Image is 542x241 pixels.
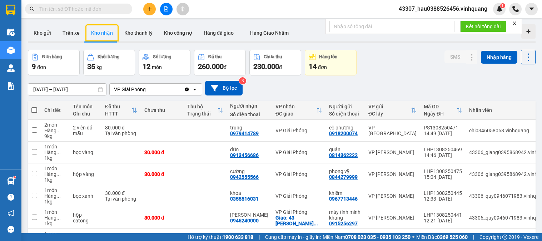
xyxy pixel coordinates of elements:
span: đơn [37,64,46,70]
img: warehouse-icon [7,29,15,36]
div: Khối lượng [98,54,119,59]
input: Select a date range. [28,84,106,95]
div: 30.000 đ [144,149,180,155]
button: Hàng đã giao [198,24,239,41]
strong: 0369 525 060 [437,234,468,240]
div: 1 món [44,187,66,193]
div: LHP1308250441 [424,212,462,218]
div: 9 kg [44,133,66,139]
div: hồng anh [230,212,268,218]
div: hộp vàng [73,171,98,177]
div: Chưa thu [144,107,180,113]
input: Nhập số tổng đài [329,21,454,32]
button: Đã thu260.000đ [194,50,246,75]
input: Tìm tên, số ĐT hoặc mã đơn [39,5,124,13]
div: Người gửi [329,104,361,109]
span: 1 [501,3,504,8]
div: 0355516031 [230,196,259,202]
div: cường [230,168,268,174]
div: LHP1308250469 [424,147,462,152]
span: Cung cấp máy in - giấy in: [265,233,321,241]
div: Đã thu [208,54,222,59]
div: VP [PERSON_NAME] [368,171,417,177]
span: 35 [87,62,95,71]
div: VP gửi [368,104,411,109]
span: kg [96,64,102,70]
span: caret-down [528,6,535,12]
span: 14 [309,62,317,71]
div: 1 món [44,166,66,171]
div: bọc xanh [73,193,98,199]
div: 30.000 đ [105,190,137,196]
input: Selected VP Giải Phóng. [146,86,147,93]
div: Ngày ĐH [424,111,456,117]
div: Hàng tồn [319,54,337,59]
strong: 1900 633 818 [223,234,253,240]
div: 30.000 đ [144,171,180,177]
div: 14:49 [DATE] [424,131,462,136]
div: Trạng thái [187,111,217,117]
div: cô phương [329,125,361,131]
button: Nhập hàng [481,51,517,64]
span: ... [56,171,61,177]
div: Hàng thông thường [44,128,66,133]
img: solution-icon [7,82,15,90]
div: bọc vàng [73,149,98,155]
sup: 1 [14,176,16,178]
div: 0967713446 [329,196,358,202]
button: Số lượng12món [139,50,190,75]
div: Chi tiết [44,107,66,113]
div: VP [PERSON_NAME] [368,149,417,155]
div: 0946240000 [230,218,259,223]
div: 80.000 đ [105,125,137,131]
div: máy tính minh khang [329,209,361,221]
span: copyright [502,235,507,240]
span: Hàng Giao Nhầm [250,30,289,36]
div: phong vỹ [329,168,361,174]
div: Số điện thoại [230,112,268,117]
span: ... [56,193,61,199]
div: hộp catong [73,212,98,223]
button: plus [143,3,156,15]
div: Hàng thông thường [44,215,66,221]
div: 1 kg [44,177,66,183]
strong: 0708 023 035 - 0935 103 250 [345,234,411,240]
span: Hỗ trợ kỹ thuật: [188,233,253,241]
div: VP Giải Phóng [275,193,322,199]
div: PS1308250471 [424,125,462,131]
div: ĐC lấy [368,111,411,117]
div: LHP1308250445 [424,190,462,196]
div: VP [PERSON_NAME] [368,193,417,199]
button: Chưa thu230.000đ [249,50,301,75]
div: Thu hộ [187,104,217,109]
span: aim [180,6,185,11]
div: khoa [230,190,268,196]
div: 1 kg [44,221,66,226]
span: ... [56,128,61,133]
div: Giao: 43 hoàng văn thái khương mai thanh xuân,hn [275,215,322,226]
button: Hàng tồn14đơn [305,50,357,75]
button: caret-down [525,3,538,15]
img: warehouse-icon [7,177,15,185]
div: Ghi chú [73,111,98,117]
div: 1 kg [44,155,66,161]
div: 0915256297 [329,221,358,226]
span: question-circle [8,194,14,201]
span: | [259,233,260,241]
span: ... [314,221,318,226]
div: 80.000 đ [144,215,180,221]
th: Toggle SortBy [365,101,420,120]
span: | [473,233,474,241]
button: Kho công nợ [158,24,198,41]
div: 1 món [44,231,66,237]
span: Miền Nam [323,233,411,241]
span: món [152,64,162,70]
div: 15:04 [DATE] [424,174,462,180]
div: VP [GEOGRAPHIC_DATA] [368,125,417,136]
span: file-add [164,6,169,11]
div: quân [329,147,361,152]
div: Tại văn phòng [105,131,137,136]
div: Tại văn phòng [105,196,137,202]
div: Đã thu [105,104,131,109]
th: Toggle SortBy [184,101,227,120]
